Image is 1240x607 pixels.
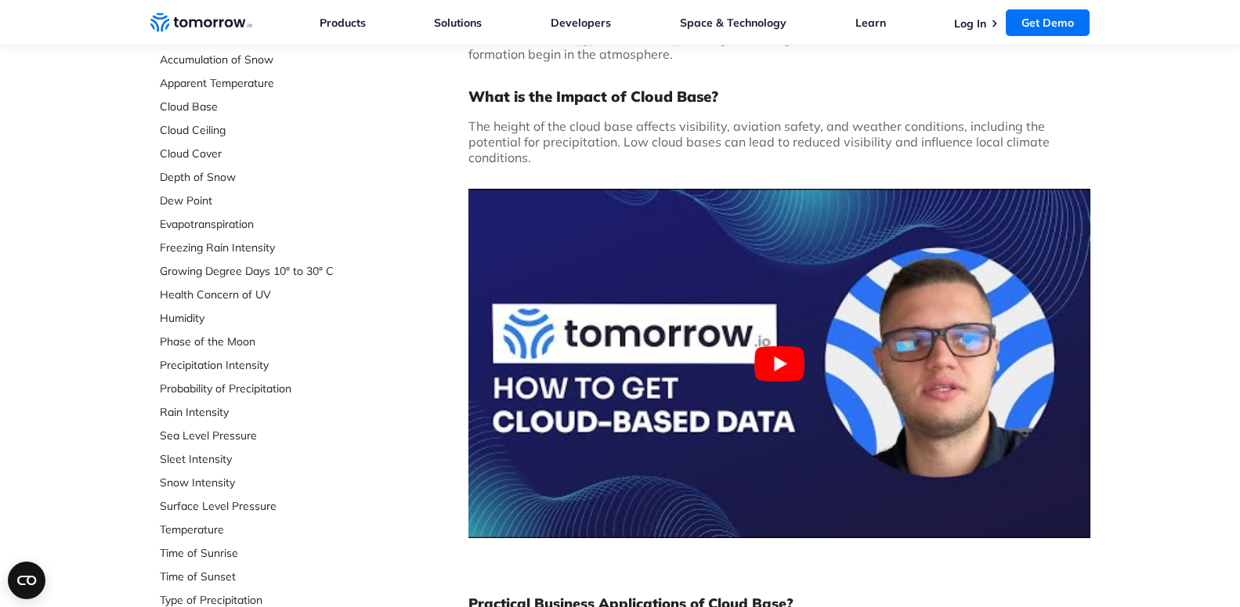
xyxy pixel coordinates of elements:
a: Health Concern of UV [160,287,368,302]
a: Phase of the Moon [160,334,368,349]
a: Probability of Precipitation [160,381,368,396]
a: Developers [551,16,611,30]
a: Apparent Temperature [160,75,368,91]
a: Solutions [434,16,482,30]
button: Open CMP widget [8,562,45,599]
button: Play Youtube video [468,189,1090,538]
a: Evapotranspiration [160,216,368,232]
a: Home link [150,11,252,34]
a: Cloud Cover [160,146,368,161]
h3: What is the Impact of Cloud Base? [468,87,1090,106]
a: Rain Intensity [160,404,368,420]
a: Space & Technology [680,16,786,30]
a: Sea Level Pressure [160,428,368,443]
a: Temperature [160,522,368,537]
a: Get Demo [1006,9,1090,36]
a: Cloud Base [160,99,368,114]
a: Dew Point [160,193,368,208]
span: The height of the cloud base affects visibility, aviation safety, and weather conditions, includi... [468,118,1050,165]
a: Time of Sunrise [160,545,368,561]
a: Precipitation Intensity [160,357,368,373]
a: Accumulation of Snow [160,52,368,67]
a: Products [320,16,366,30]
a: Surface Level Pressure [160,498,368,514]
a: Depth of Snow [160,169,368,185]
a: Sleet Intensity [160,451,368,467]
a: Growing Degree Days 10° to 30° C [160,263,368,279]
a: Log In [954,16,986,31]
a: Freezing Rain Intensity [160,240,368,255]
a: Time of Sunset [160,569,368,584]
a: Cloud Ceiling [160,122,368,138]
a: Snow Intensity [160,475,368,490]
a: Humidity [160,310,368,326]
a: Learn [855,16,886,30]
